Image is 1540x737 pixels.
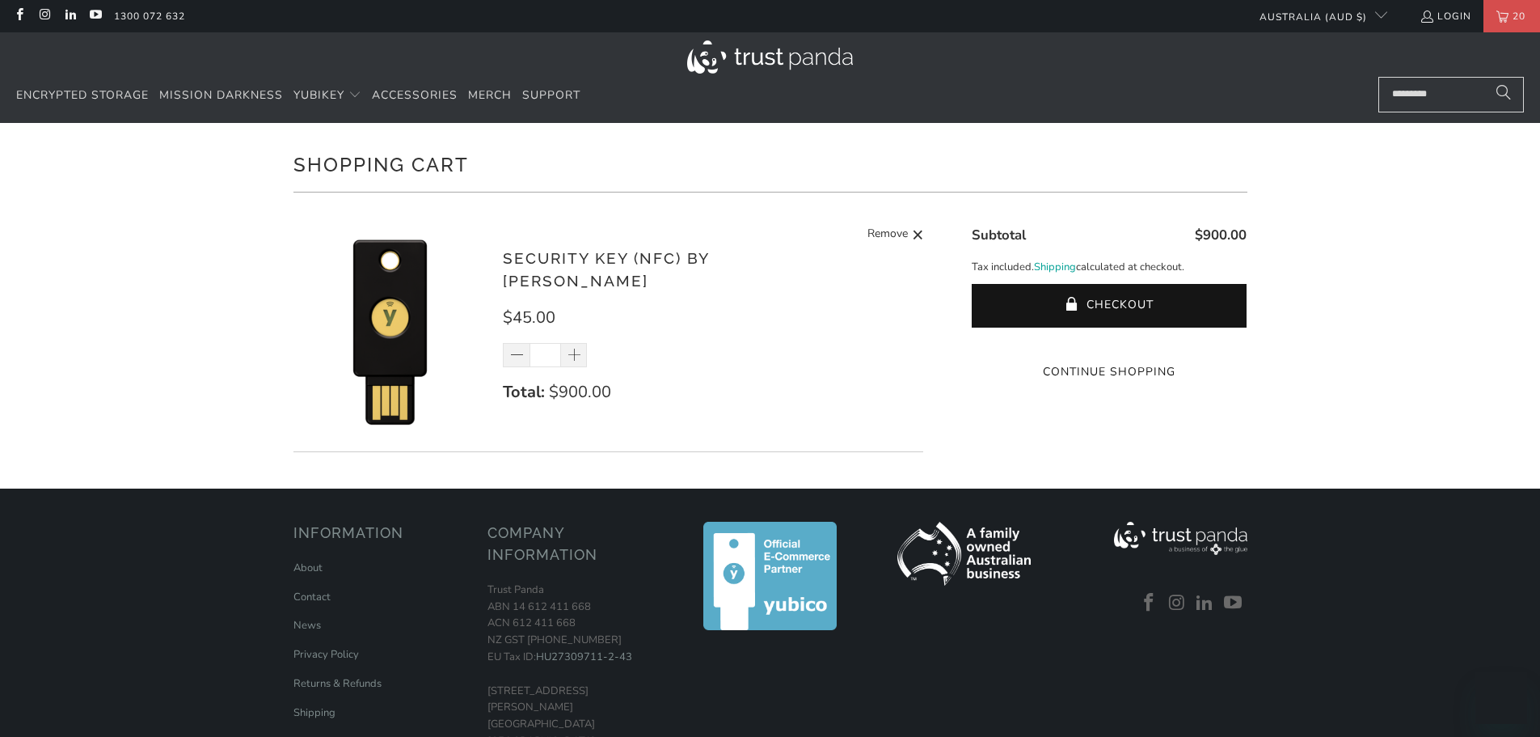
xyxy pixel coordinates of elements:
span: Mission Darkness [159,87,283,103]
span: Encrypted Storage [16,87,149,103]
a: Returns & Refunds [293,676,382,691]
a: Shipping [293,705,335,720]
a: Contact [293,590,331,604]
a: Login [1420,7,1471,25]
span: Merch [468,87,512,103]
summary: YubiKey [293,77,361,115]
span: $900.00 [1195,226,1247,244]
strong: Total: [503,381,545,403]
span: Support [522,87,580,103]
a: About [293,561,323,575]
a: Trust Panda Australia on Instagram [37,10,51,23]
a: News [293,618,321,633]
img: Trust Panda Australia [687,40,853,74]
span: Subtotal [972,226,1026,244]
a: Security Key (NFC) by [PERSON_NAME] [503,249,709,290]
a: HU27309711-2-43 [536,650,632,664]
a: Accessories [372,77,458,115]
nav: Translation missing: en.navigation.header.main_nav [16,77,580,115]
span: $900.00 [549,381,611,403]
a: Continue Shopping [972,363,1247,381]
a: Privacy Policy [293,647,359,662]
p: Tax included. calculated at checkout. [972,259,1247,276]
a: Trust Panda Australia on Facebook [1137,593,1162,614]
span: Remove [867,225,908,245]
a: Remove [867,225,924,245]
img: Security Key (NFC) by Yubico [293,233,487,427]
span: YubiKey [293,87,344,103]
a: Merch [468,77,512,115]
a: Trust Panda Australia on LinkedIn [1193,593,1217,614]
a: Trust Panda Australia on YouTube [88,10,102,23]
iframe: Button to launch messaging window [1475,672,1527,724]
a: Shipping [1034,259,1076,276]
a: Trust Panda Australia on YouTube [1221,593,1246,614]
a: Encrypted Storage [16,77,149,115]
button: Checkout [972,284,1247,328]
a: Trust Panda Australia on Facebook [12,10,26,23]
span: $45.00 [503,307,555,328]
a: 1300 072 632 [114,7,185,25]
a: Trust Panda Australia on LinkedIn [63,10,77,23]
h1: Shopping Cart [293,147,1247,180]
span: Accessories [372,87,458,103]
a: Trust Panda Australia on Instagram [1165,593,1189,614]
a: Support [522,77,580,115]
input: Search... [1378,77,1524,112]
a: Mission Darkness [159,77,283,115]
button: Search [1483,77,1524,112]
